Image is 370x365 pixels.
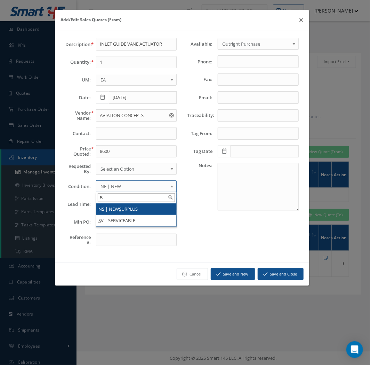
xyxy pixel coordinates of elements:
label: Phone: [182,59,212,64]
label: Min PO: [60,219,91,225]
label: Date: [60,95,91,100]
label: Notes: [182,163,212,168]
label: Fax: [182,77,212,82]
label: Contact: [60,131,91,136]
svg: Reset [169,113,174,118]
button: Save and Close [258,268,304,280]
span: NE | NEW [100,182,168,191]
span: Outright Purchase [222,40,290,48]
em: S [119,206,121,212]
label: Email: [182,95,212,100]
label: Available: [182,41,212,47]
button: × [293,10,309,30]
label: UM: [60,77,91,83]
li: V | SERVICEABLE [96,215,177,226]
label: Description: [60,42,91,47]
li: NS | NEW URPLUS [96,203,177,215]
label: Tag Date [182,149,212,154]
label: Lead Time: [60,202,91,207]
label: Tag From: [182,131,212,136]
button: Save and New [211,268,255,280]
em: S [98,217,101,224]
b: Add/Edit Sales Quotes (From) [61,17,121,23]
label: Reference #: [60,235,91,245]
span: EA [100,76,168,84]
button: Reset [168,109,177,122]
label: Vendor Name: [60,110,91,121]
a: Cancel [177,268,208,280]
div: Open Intercom Messenger [346,341,363,358]
label: Condition: [60,184,91,189]
span: Select an Option [100,165,168,173]
label: Quantity: [60,60,91,65]
label: Requested By: [60,164,91,174]
label: Traceability: [182,113,212,118]
label: Price Quoted: [60,146,91,157]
